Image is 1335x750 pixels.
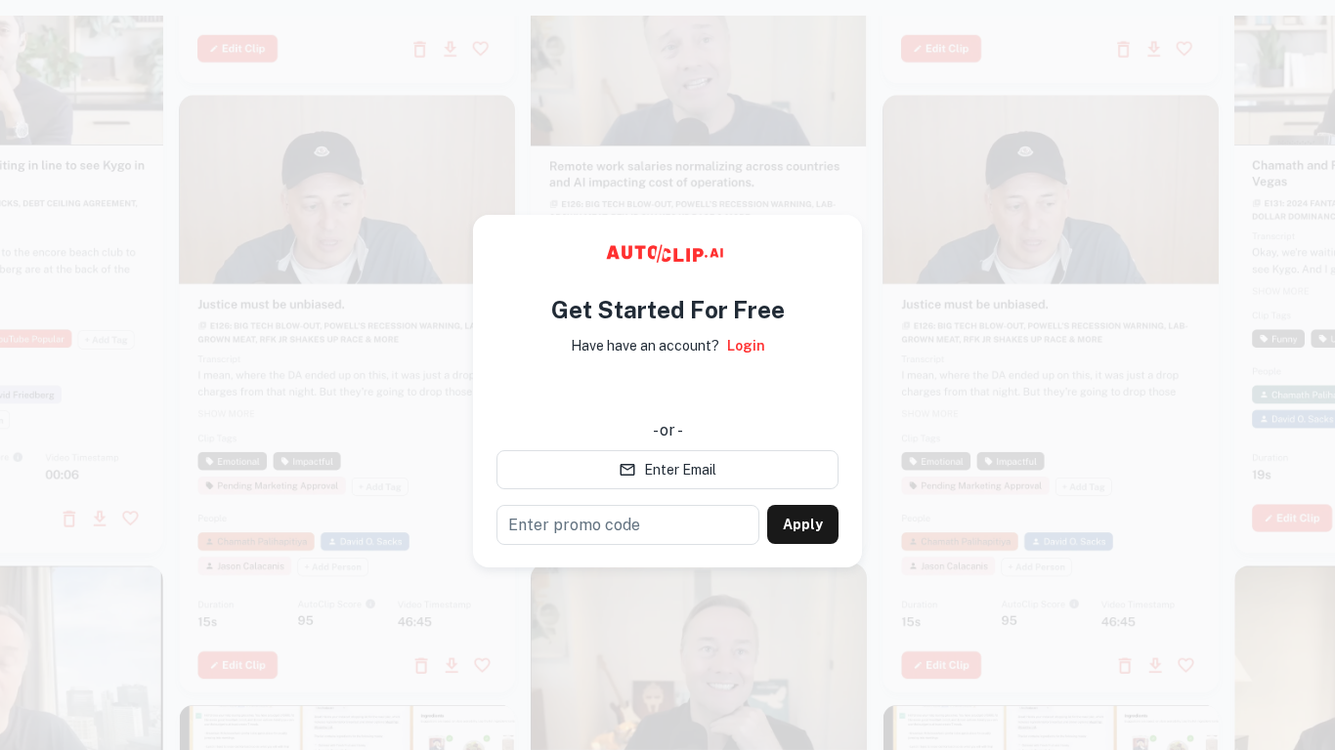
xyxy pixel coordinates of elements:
button: Enter Email [496,450,839,489]
p: Have have an account? [571,335,719,356]
input: Enter promo code [496,505,759,545]
div: - or - [496,419,839,442]
a: Login [727,335,765,356]
h4: Get Started For Free [551,292,785,327]
button: Apply [767,505,839,544]
iframe: Sign in with Google Button [487,370,848,413]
